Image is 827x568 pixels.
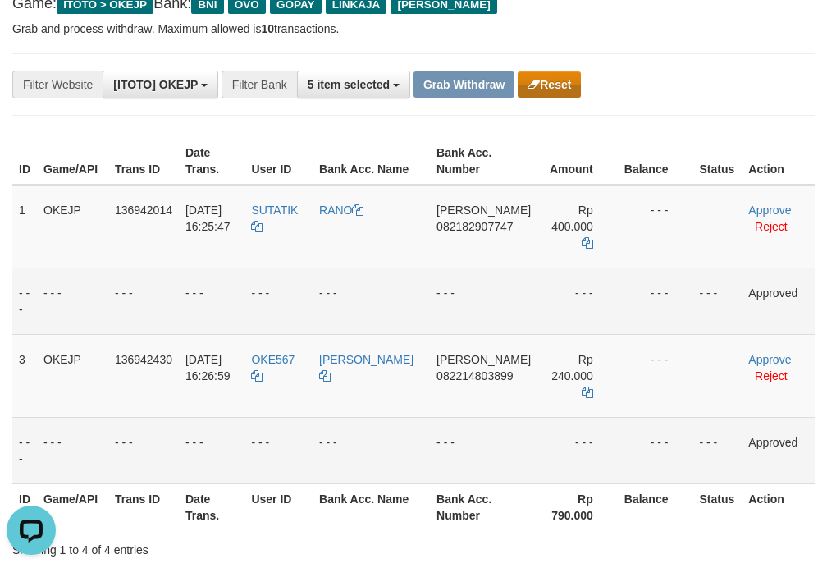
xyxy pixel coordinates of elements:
td: - - - [537,417,618,483]
td: - - - [12,417,37,483]
td: - - - [179,268,244,334]
th: ID [12,138,37,185]
td: - - - [430,268,537,334]
th: Bank Acc. Number [430,138,537,185]
span: [DATE] 16:26:59 [185,353,231,382]
td: - - - [430,417,537,483]
button: Reset [518,71,581,98]
p: Grab and process withdraw. Maximum allowed is transactions. [12,21,815,37]
a: Copy 240000 to clipboard [582,386,593,399]
button: [ITOTO] OKEJP [103,71,218,98]
th: Rp 790.000 [537,483,618,530]
td: Approved [742,417,815,483]
th: Action [742,483,815,530]
div: Filter Website [12,71,103,98]
a: RANO [319,204,363,217]
a: SUTATIK [251,204,298,233]
td: - - - [618,185,693,268]
strong: 10 [261,22,274,35]
th: User ID [244,138,313,185]
span: [PERSON_NAME] [436,353,531,366]
button: Grab Withdraw [413,71,514,98]
td: - - - [37,268,108,334]
div: Showing 1 to 4 of 4 entries [12,535,332,558]
button: Open LiveChat chat widget [7,7,56,56]
span: SUTATIK [251,204,298,217]
th: Status [693,138,742,185]
th: Game/API [37,138,108,185]
td: - - - [108,417,179,483]
a: [PERSON_NAME] [319,353,413,382]
a: Reject [755,369,788,382]
th: Bank Acc. Name [313,483,430,530]
td: OKEJP [37,334,108,417]
a: Reject [755,220,788,233]
span: 136942430 [115,353,172,366]
td: - - - [37,417,108,483]
td: - - - [313,268,430,334]
td: Approved [742,268,815,334]
span: [DATE] 16:25:47 [185,204,231,233]
td: - - - [693,268,742,334]
th: Bank Acc. Number [430,483,537,530]
td: - - - [244,268,313,334]
th: ID [12,483,37,530]
td: - - - [618,334,693,417]
th: Bank Acc. Name [313,138,430,185]
span: [PERSON_NAME] [436,204,531,217]
span: Copy 082182907747 to clipboard [436,220,513,233]
a: Copy 400000 to clipboard [582,236,593,250]
td: 1 [12,185,37,268]
span: OKE567 [251,353,295,366]
td: - - - [244,417,313,483]
th: Balance [618,138,693,185]
td: - - - [618,268,693,334]
th: Date Trans. [179,483,244,530]
th: Trans ID [108,138,179,185]
span: Rp 240.000 [551,353,593,382]
td: - - - [108,268,179,334]
th: Amount [537,138,618,185]
th: User ID [244,483,313,530]
button: 5 item selected [297,71,410,98]
th: Date Trans. [179,138,244,185]
span: 136942014 [115,204,172,217]
span: Copy 082214803899 to clipboard [436,369,513,382]
td: 3 [12,334,37,417]
span: Rp 400.000 [551,204,593,233]
td: - - - [179,417,244,483]
td: - - - [693,417,742,483]
th: Trans ID [108,483,179,530]
a: Approve [748,353,791,366]
td: - - - [12,268,37,334]
th: Game/API [37,483,108,530]
td: - - - [618,417,693,483]
td: OKEJP [37,185,108,268]
th: Action [742,138,815,185]
a: OKE567 [251,353,295,382]
th: Status [693,483,742,530]
span: 5 item selected [308,78,390,91]
a: Approve [748,204,791,217]
td: - - - [313,417,430,483]
td: - - - [537,268,618,334]
div: Filter Bank [222,71,297,98]
th: Balance [618,483,693,530]
span: [ITOTO] OKEJP [113,78,198,91]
